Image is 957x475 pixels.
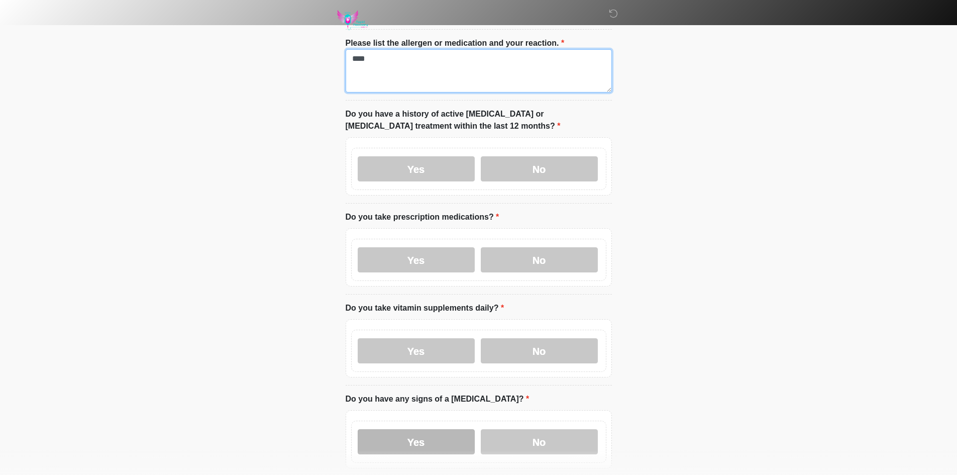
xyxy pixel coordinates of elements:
label: Yes [358,156,475,181]
label: Do you take prescription medications? [346,211,499,223]
label: No [481,156,598,181]
label: No [481,247,598,272]
label: Please list the allergen or medication and your reaction. [346,37,565,49]
label: Do you have a history of active [MEDICAL_DATA] or [MEDICAL_DATA] treatment within the last 12 mon... [346,108,612,132]
img: Rapid Recovery Mobile IV Logo [336,8,370,33]
label: Yes [358,338,475,363]
label: Yes [358,429,475,454]
label: No [481,338,598,363]
label: No [481,429,598,454]
label: Do you have any signs of a [MEDICAL_DATA]? [346,393,529,405]
label: Do you take vitamin supplements daily? [346,302,504,314]
label: Yes [358,247,475,272]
